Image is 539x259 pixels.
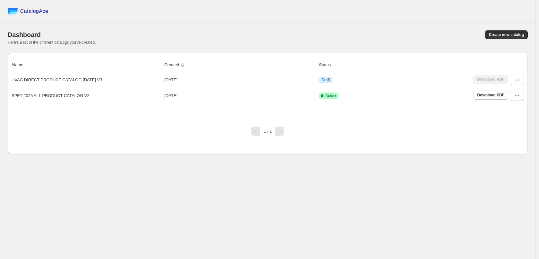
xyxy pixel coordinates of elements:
img: catalog ace [8,8,19,14]
span: Dashboard [8,31,41,38]
span: Active [325,93,336,98]
span: Create new catalog [489,32,524,37]
button: Name [11,59,31,71]
td: [DATE] [162,88,317,103]
td: [DATE] [162,72,317,88]
button: Created [163,59,186,71]
span: CatalogAce [20,8,48,14]
a: Download PDF [473,91,508,100]
span: 1 / 1 [264,129,272,134]
button: Status [318,59,338,71]
p: SPET 2025 ALL PRODUCT CATALOG V2 [12,93,90,99]
span: Draft [321,77,330,83]
span: Here's a list of the different catalogs you've created. [8,40,96,45]
p: HVAC DIRECT PRODUCT CATALOG [DATE] V3 [12,77,102,83]
button: Create new catalog [485,30,528,39]
span: Download PDF [477,93,504,98]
